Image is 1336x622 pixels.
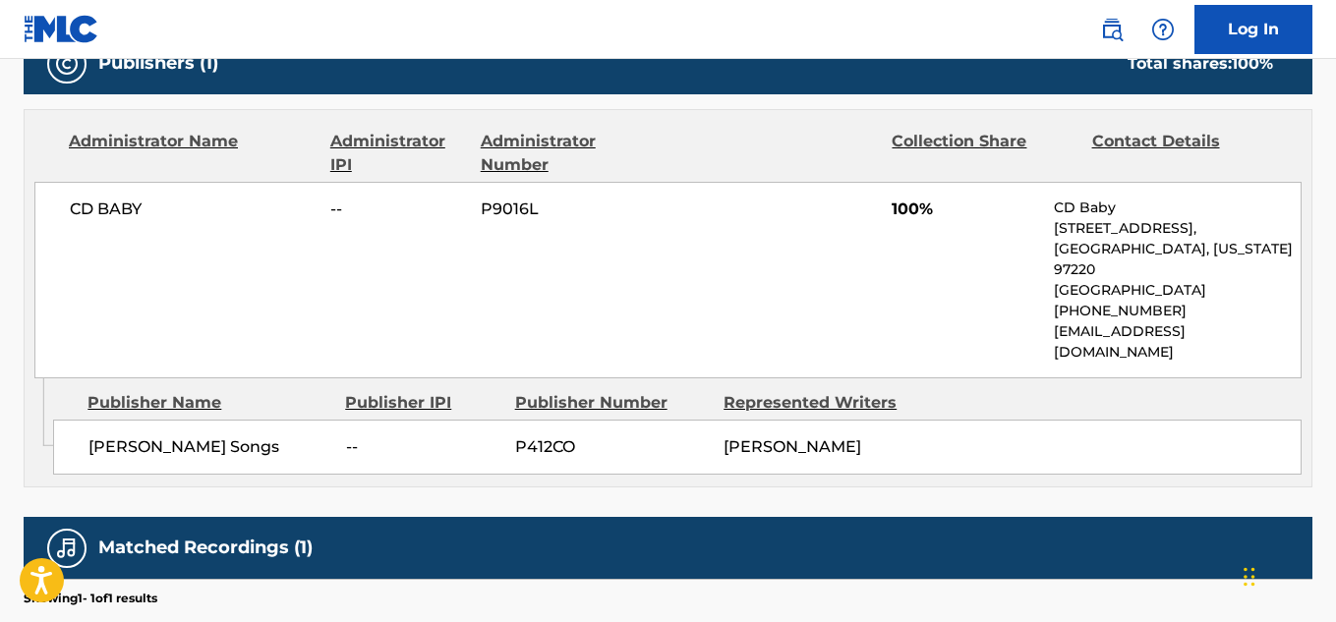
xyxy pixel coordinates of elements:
[55,52,79,76] img: Publishers
[1054,301,1301,321] p: [PHONE_NUMBER]
[1143,10,1183,49] div: Help
[481,130,666,177] div: Administrator Number
[330,198,466,221] span: --
[1244,547,1255,606] div: Drag
[1128,52,1273,76] div: Total shares:
[87,391,330,415] div: Publisher Name
[1092,10,1132,49] a: Public Search
[24,590,157,607] p: Showing 1 - 1 of 1 results
[515,391,710,415] div: Publisher Number
[515,435,709,459] span: P412CO
[1054,280,1301,301] p: [GEOGRAPHIC_DATA]
[1054,218,1301,239] p: [STREET_ADDRESS],
[98,537,313,559] h5: Matched Recordings (1)
[346,435,500,459] span: --
[345,391,499,415] div: Publisher IPI
[724,437,861,456] span: [PERSON_NAME]
[88,435,331,459] span: [PERSON_NAME] Songs
[1054,239,1301,280] p: [GEOGRAPHIC_DATA], [US_STATE] 97220
[892,198,1039,221] span: 100%
[1092,130,1277,177] div: Contact Details
[70,198,316,221] span: CD BABY
[1151,18,1175,41] img: help
[1100,18,1124,41] img: search
[330,130,466,177] div: Administrator IPI
[724,391,918,415] div: Represented Writers
[481,198,666,221] span: P9016L
[55,537,79,560] img: Matched Recordings
[69,130,316,177] div: Administrator Name
[1054,321,1301,363] p: [EMAIL_ADDRESS][DOMAIN_NAME]
[1054,198,1301,218] p: CD Baby
[1238,528,1336,622] iframe: Chat Widget
[1194,5,1312,54] a: Log In
[98,52,218,75] h5: Publishers (1)
[1232,54,1273,73] span: 100 %
[892,130,1076,177] div: Collection Share
[24,15,99,43] img: MLC Logo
